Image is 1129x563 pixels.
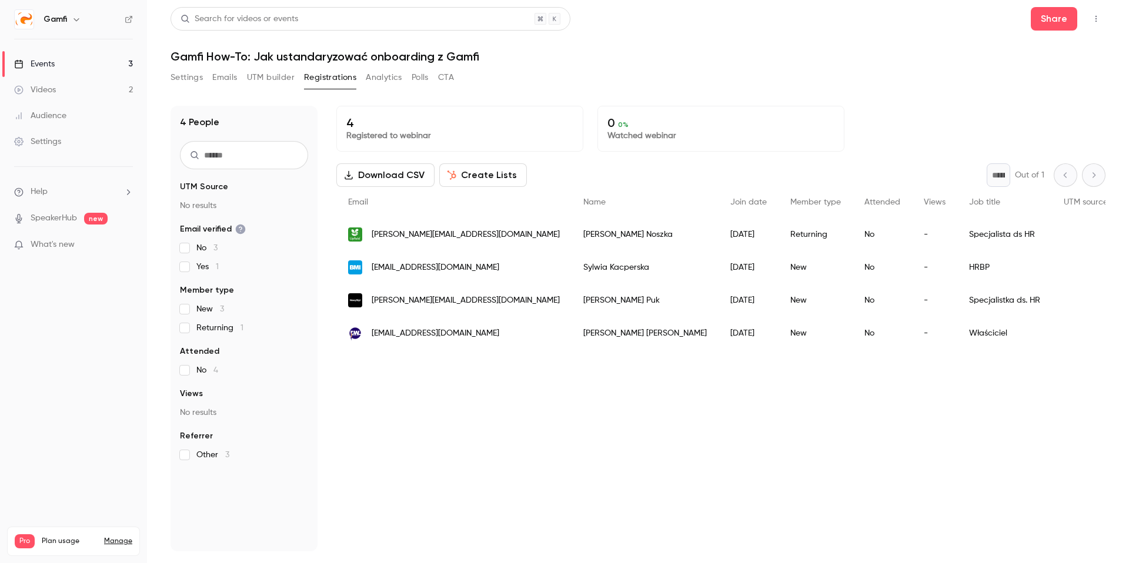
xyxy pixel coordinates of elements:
img: bmigroup.com [348,260,362,274]
div: Sylwia Kacperska [572,251,719,284]
p: Registered to webinar [346,130,573,142]
span: UTM source [1064,198,1108,206]
div: - [912,284,957,317]
span: What's new [31,239,75,251]
button: Polls [412,68,429,87]
p: Out of 1 [1015,169,1044,181]
span: Email [348,198,368,206]
div: Videos [14,84,56,96]
div: Specjalista ds HR [957,218,1052,251]
div: Events [14,58,55,70]
img: nowystyl.com [348,293,362,307]
span: UTM Source [180,181,228,193]
p: No results [180,200,308,212]
button: Emails [212,68,237,87]
span: Email verified [180,223,246,235]
section: facet-groups [180,181,308,461]
div: No [853,284,912,317]
span: 1 [216,263,219,271]
div: [DATE] [719,251,779,284]
span: 1 [241,324,243,332]
span: Member type [180,284,234,296]
div: Returning [779,218,853,251]
a: SpeakerHub [31,212,77,224]
img: drukujemywizje.pl [348,326,362,340]
span: Other [196,449,229,461]
span: New [196,303,224,315]
span: 4 [213,366,218,374]
img: Gamfi [15,10,34,29]
h1: 4 People [180,115,219,129]
span: 3 [213,244,218,252]
span: Attended [180,346,219,357]
div: [DATE] [719,317,779,350]
div: Search for videos or events [181,13,298,25]
span: Plan usage [42,537,97,546]
span: Views [180,388,203,400]
span: [PERSON_NAME][EMAIL_ADDRESS][DOMAIN_NAME] [372,294,560,307]
span: Yes [196,261,219,273]
span: 0 % [618,120,629,129]
div: Audience [14,110,66,122]
span: Returning [196,322,243,334]
span: Member type [790,198,841,206]
div: No [853,218,912,251]
div: [DATE] [719,284,779,317]
span: Name [583,198,606,206]
span: Referrer [180,430,213,442]
div: [PERSON_NAME] [PERSON_NAME] [572,317,719,350]
div: Settings [14,136,61,148]
div: New [779,317,853,350]
div: Specjalistka ds. HR [957,284,1052,317]
div: - [912,218,957,251]
span: Views [924,198,946,206]
span: Help [31,186,48,198]
div: - [912,317,957,350]
span: Attended [864,198,900,206]
span: [PERSON_NAME][EMAIL_ADDRESS][DOMAIN_NAME] [372,229,560,241]
button: Settings [171,68,203,87]
button: UTM builder [247,68,295,87]
div: HRBP [957,251,1052,284]
span: Job title [969,198,1000,206]
span: new [84,213,108,224]
p: 0 [607,116,834,130]
button: Registrations [304,68,356,87]
span: [EMAIL_ADDRESS][DOMAIN_NAME] [372,327,499,340]
p: Watched webinar [607,130,834,142]
button: CTA [438,68,454,87]
h1: Gamfi How-To: Jak ustandaryzować onboarding z Gamfi [171,49,1105,63]
span: No [196,364,218,376]
img: florafg.com [348,227,362,242]
div: [PERSON_NAME] Puk [572,284,719,317]
div: No [853,317,912,350]
span: Join date [730,198,767,206]
div: New [779,284,853,317]
li: help-dropdown-opener [14,186,133,198]
div: [PERSON_NAME] Noszka [572,218,719,251]
div: Właściciel [957,317,1052,350]
div: - [912,251,957,284]
span: 3 [220,305,224,313]
p: 4 [346,116,573,130]
div: New [779,251,853,284]
span: 3 [225,451,229,459]
p: No results [180,407,308,418]
button: Share [1031,7,1077,31]
span: Pro [15,534,35,548]
a: Manage [104,537,132,546]
div: No [853,251,912,284]
span: [EMAIL_ADDRESS][DOMAIN_NAME] [372,262,499,274]
button: Create Lists [439,163,527,187]
h6: Gamfi [44,14,67,25]
button: Analytics [366,68,402,87]
div: [DATE] [719,218,779,251]
button: Download CSV [336,163,435,187]
span: No [196,242,218,254]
